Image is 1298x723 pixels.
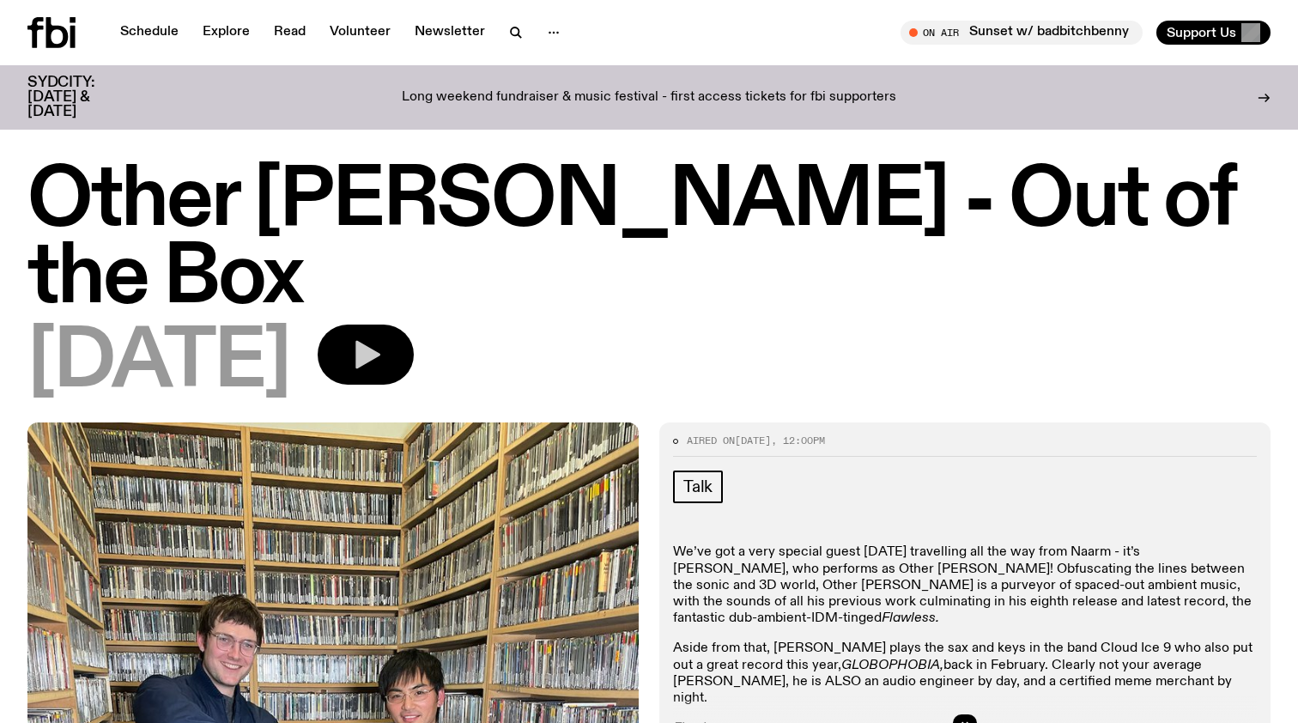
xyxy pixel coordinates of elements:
[1156,21,1271,45] button: Support Us
[901,21,1143,45] button: On AirSunset w/ badbitchbenny
[673,544,1257,627] p: We’ve got a very special guest [DATE] travelling all the way from Naarm - it’s [PERSON_NAME], who...
[673,471,723,503] a: Talk
[841,659,943,672] em: GLOBOPHOBIA,
[27,163,1271,318] h1: Other [PERSON_NAME] - Out of the Box
[110,21,189,45] a: Schedule
[687,434,735,447] span: Aired on
[192,21,260,45] a: Explore
[1167,25,1236,40] span: Support Us
[27,76,137,119] h3: SYDCITY: [DATE] & [DATE]
[402,90,896,106] p: Long weekend fundraiser & music festival - first access tickets for fbi supporters
[771,434,825,447] span: , 12:00pm
[882,611,939,625] em: Flawless.
[683,477,713,496] span: Talk
[319,21,401,45] a: Volunteer
[673,641,1257,707] p: Aside from that, [PERSON_NAME] plays the sax and keys in the band Cloud Ice 9 who also put out a ...
[27,325,290,402] span: [DATE]
[264,21,316,45] a: Read
[735,434,771,447] span: [DATE]
[404,21,495,45] a: Newsletter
